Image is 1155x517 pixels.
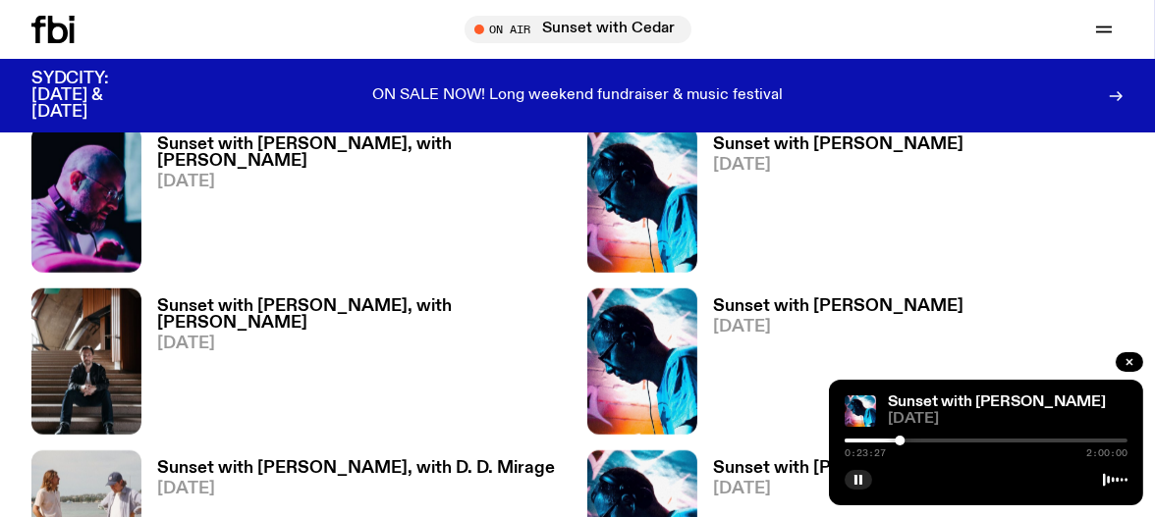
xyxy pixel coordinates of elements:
p: ON SALE NOW! Long weekend fundraiser & music festival [372,87,783,105]
span: [DATE] [713,481,963,497]
h3: Sunset with [PERSON_NAME], with D. D. Mirage [157,460,555,477]
h3: Sunset with [PERSON_NAME] [713,136,963,153]
h3: Sunset with [PERSON_NAME] [713,460,963,477]
img: Simon Caldwell stands side on, looking downwards. He has headphones on. Behind him is a brightly ... [587,127,697,273]
h3: Sunset with [PERSON_NAME], with [PERSON_NAME] [157,298,568,332]
span: [DATE] [713,319,963,336]
a: Sunset with [PERSON_NAME] [888,394,1106,410]
span: [DATE] [157,174,568,190]
span: [DATE] [157,481,555,497]
img: Simon Caldwell stands side on, looking downwards. He has headphones on. Behind him is a brightly ... [845,395,876,427]
h3: Sunset with [PERSON_NAME], with [PERSON_NAME] [157,136,568,170]
a: Sunset with [PERSON_NAME][DATE] [697,136,963,273]
span: [DATE] [157,336,568,352]
h3: SYDCITY: [DATE] & [DATE] [31,71,157,121]
span: [DATE] [713,157,963,174]
h3: Sunset with [PERSON_NAME] [713,298,963,315]
span: 0:23:27 [845,448,886,458]
a: Sunset with [PERSON_NAME], with [PERSON_NAME][DATE] [141,136,568,273]
button: On AirSunset with Cedar [465,16,691,43]
span: [DATE] [888,412,1127,427]
a: Sunset with [PERSON_NAME], with [PERSON_NAME][DATE] [141,298,568,435]
span: 2:00:00 [1086,448,1127,458]
img: Simon Caldwell stands side on, looking downwards. He has headphones on. Behind him is a brightly ... [587,288,697,435]
a: Sunset with [PERSON_NAME][DATE] [697,298,963,435]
